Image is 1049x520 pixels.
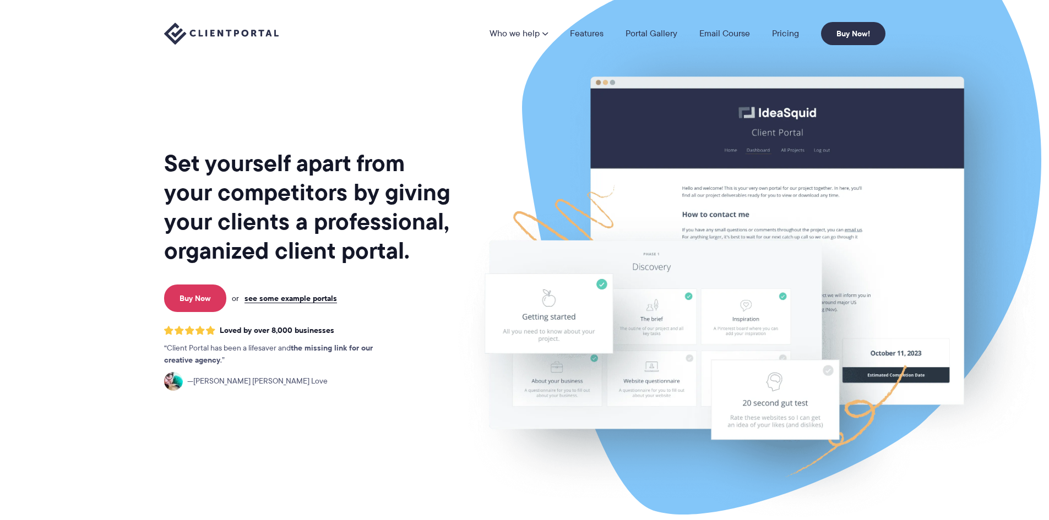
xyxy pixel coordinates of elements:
[164,342,373,366] strong: the missing link for our creative agency
[490,29,548,38] a: Who we help
[164,342,395,366] p: Client Portal has been a lifesaver and .
[772,29,799,38] a: Pricing
[626,29,677,38] a: Portal Gallery
[220,326,334,335] span: Loved by over 8,000 businesses
[164,149,453,265] h1: Set yourself apart from your competitors by giving your clients a professional, organized client ...
[232,293,239,303] span: or
[821,22,885,45] a: Buy Now!
[570,29,604,38] a: Features
[164,284,226,312] a: Buy Now
[187,375,328,387] span: [PERSON_NAME] [PERSON_NAME] Love
[699,29,750,38] a: Email Course
[244,293,337,303] a: see some example portals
